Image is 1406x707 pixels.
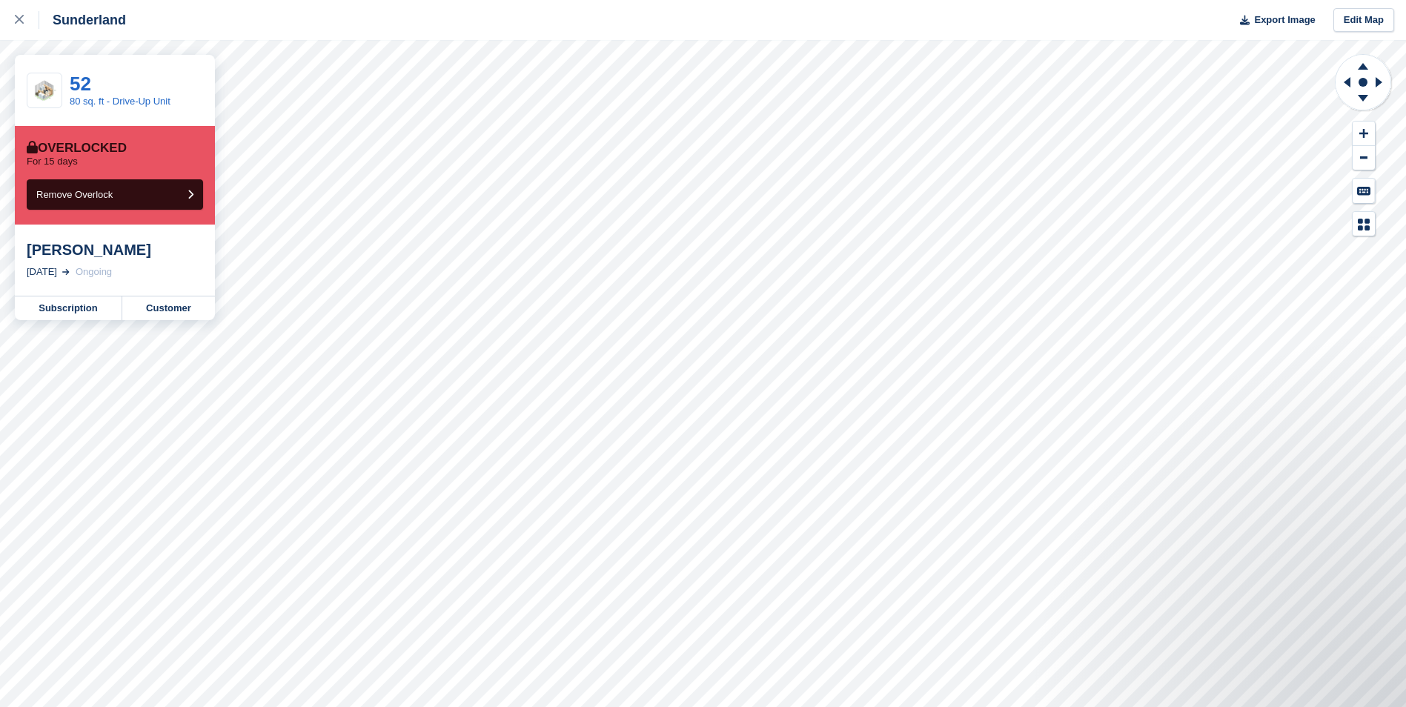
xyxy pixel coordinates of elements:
button: Zoom In [1353,122,1375,146]
button: Map Legend [1353,212,1375,236]
a: Subscription [15,296,122,320]
img: SCA-80sqft.jpg [27,79,62,102]
button: Keyboard Shortcuts [1353,179,1375,203]
a: 80 sq. ft - Drive-Up Unit [70,96,170,107]
div: [PERSON_NAME] [27,241,203,259]
span: Export Image [1254,13,1315,27]
a: 52 [70,73,91,95]
p: For 15 days [27,156,78,167]
button: Remove Overlock [27,179,203,210]
a: Customer [122,296,215,320]
a: Edit Map [1333,8,1394,33]
button: Zoom Out [1353,146,1375,170]
img: arrow-right-light-icn-cde0832a797a2874e46488d9cf13f60e5c3a73dbe684e267c42b8395dfbc2abf.svg [62,269,70,275]
button: Export Image [1231,8,1316,33]
div: Ongoing [76,265,112,279]
span: Remove Overlock [36,189,113,200]
div: Overlocked [27,141,127,156]
div: [DATE] [27,265,57,279]
div: Sunderland [39,11,126,29]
